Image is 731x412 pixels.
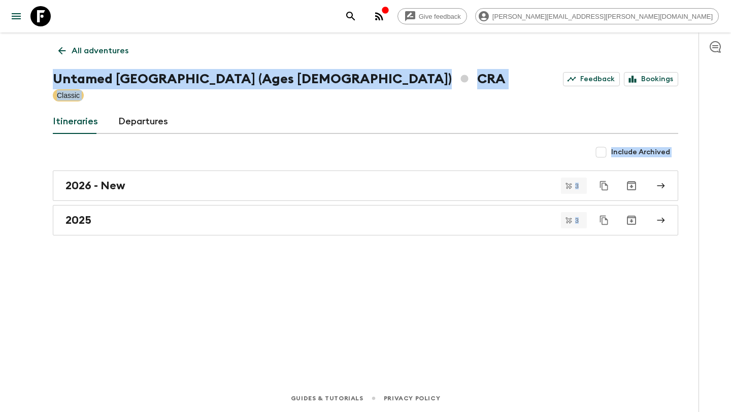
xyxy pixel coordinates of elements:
a: All adventures [53,41,134,61]
a: Privacy Policy [384,393,440,404]
div: [PERSON_NAME][EMAIL_ADDRESS][PERSON_NAME][DOMAIN_NAME] [475,8,719,24]
h2: 2025 [65,214,91,227]
p: Classic [57,90,80,100]
a: 2025 [53,205,678,235]
a: Itineraries [53,110,98,134]
span: Include Archived [611,147,670,157]
span: [PERSON_NAME][EMAIL_ADDRESS][PERSON_NAME][DOMAIN_NAME] [487,13,718,20]
p: All adventures [72,45,128,57]
h2: 2026 - New [65,179,125,192]
button: Duplicate [595,211,613,229]
a: Bookings [624,72,678,86]
a: Departures [118,110,168,134]
a: 2026 - New [53,170,678,201]
a: Feedback [563,72,620,86]
span: 3 [569,217,585,224]
button: Archive [621,176,642,196]
button: search adventures [341,6,361,26]
span: 3 [569,183,585,189]
a: Give feedback [397,8,467,24]
span: Give feedback [413,13,467,20]
a: Guides & Tutorials [291,393,363,404]
button: menu [6,6,26,26]
button: Duplicate [595,177,613,195]
h1: Untamed [GEOGRAPHIC_DATA] (Ages [DEMOGRAPHIC_DATA]) CRA [53,69,506,89]
button: Archive [621,210,642,230]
